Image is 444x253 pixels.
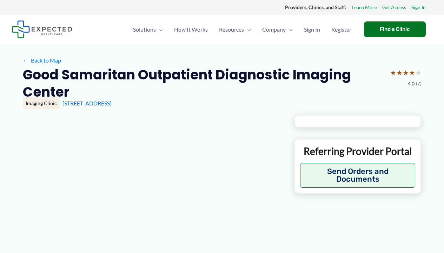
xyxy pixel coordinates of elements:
span: ← [23,57,29,64]
span: Resources [219,17,244,42]
p: Referring Provider Portal [300,145,416,157]
span: Register [331,17,351,42]
span: ★ [396,66,403,79]
span: ★ [403,66,409,79]
nav: Primary Site Navigation [127,17,357,42]
span: ★ [415,66,422,79]
a: [STREET_ADDRESS] [62,100,112,106]
span: ★ [390,66,396,79]
a: ResourcesMenu Toggle [213,17,257,42]
div: Imaging Clinic [23,97,60,109]
span: ★ [409,66,415,79]
span: Menu Toggle [156,17,163,42]
a: Find a Clinic [364,21,426,37]
a: Get Access [382,3,406,12]
a: Register [326,17,357,42]
a: Sign In [298,17,326,42]
a: Sign In [411,3,426,12]
span: Menu Toggle [244,17,251,42]
h2: Good Samaritan Outpatient Diagnostic Imaging Center [23,66,384,101]
span: How It Works [174,17,208,42]
a: CompanyMenu Toggle [257,17,298,42]
a: Learn More [352,3,377,12]
a: SolutionsMenu Toggle [127,17,168,42]
span: (7) [416,79,422,88]
span: 4.0 [408,79,415,88]
button: Send Orders and Documents [300,163,416,188]
a: How It Works [168,17,213,42]
span: Menu Toggle [286,17,293,42]
span: Sign In [304,17,320,42]
strong: Providers, Clinics, and Staff: [285,4,346,10]
span: Solutions [133,17,156,42]
img: Expected Healthcare Logo - side, dark font, small [12,20,72,38]
span: Company [262,17,286,42]
a: ←Back to Map [23,55,61,66]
